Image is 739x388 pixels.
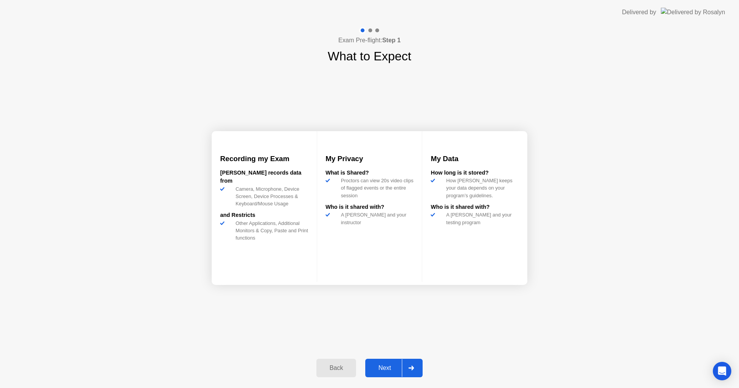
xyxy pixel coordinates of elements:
button: Back [316,359,356,377]
h3: My Data [431,153,519,164]
div: Delivered by [622,8,656,17]
div: Open Intercom Messenger [713,362,731,380]
div: [PERSON_NAME] records data from [220,169,308,185]
button: Next [365,359,423,377]
div: Next [368,365,402,371]
h4: Exam Pre-flight: [338,36,401,45]
h3: Recording my Exam [220,153,308,164]
div: and Restricts [220,211,308,220]
h3: My Privacy [326,153,414,164]
div: What is Shared? [326,169,414,177]
div: A [PERSON_NAME] and your testing program [443,211,519,226]
div: How [PERSON_NAME] keeps your data depends on your program’s guidelines. [443,177,519,199]
img: Delivered by Rosalyn [661,8,725,17]
div: Other Applications, Additional Monitors & Copy, Paste and Print functions [232,220,308,242]
div: Proctors can view 20s video clips of flagged events or the entire session [338,177,414,199]
div: Who is it shared with? [431,203,519,211]
div: How long is it stored? [431,169,519,177]
div: Back [319,365,354,371]
div: A [PERSON_NAME] and your instructor [338,211,414,226]
h1: What to Expect [328,47,411,65]
div: Camera, Microphone, Device Screen, Device Processes & Keyboard/Mouse Usage [232,185,308,208]
b: Step 1 [382,37,401,43]
div: Who is it shared with? [326,203,414,211]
